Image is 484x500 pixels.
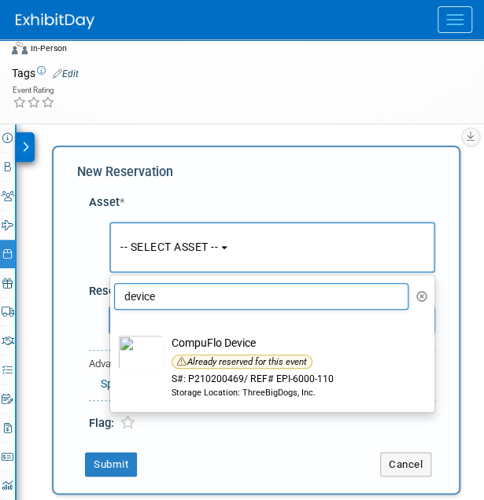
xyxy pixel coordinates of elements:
[16,13,94,29] img: ExhibitDay
[12,42,28,54] img: Format-Inperson.png
[114,283,408,310] input: Search Assets...
[89,357,435,372] div: Advanced Options
[438,6,472,33] button: Menu
[12,39,453,63] div: Event Format
[12,65,79,81] td: Tags
[120,241,218,253] span: -- SELECT ASSET --
[89,283,435,300] div: Reservation Notes
[89,194,435,211] div: Asset
[172,355,312,369] div: Already reserved for this event
[109,222,435,273] button: -- SELECT ASSET --
[85,452,137,477] button: Submit
[77,164,173,179] span: New Reservation
[172,373,403,386] div: S#: P210200469/ REF# EPI-6000-110
[380,452,431,477] button: Cancel
[30,42,67,54] div: In-Person
[89,416,114,430] span: Flag:
[13,86,55,94] div: Event Rating
[164,335,403,399] td: CompuFlo Device
[101,377,275,390] a: Specify Shipping Logistics Category
[172,387,403,399] div: Storage Location: ThreeBigDogs, Inc.
[53,68,79,79] a: Edit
